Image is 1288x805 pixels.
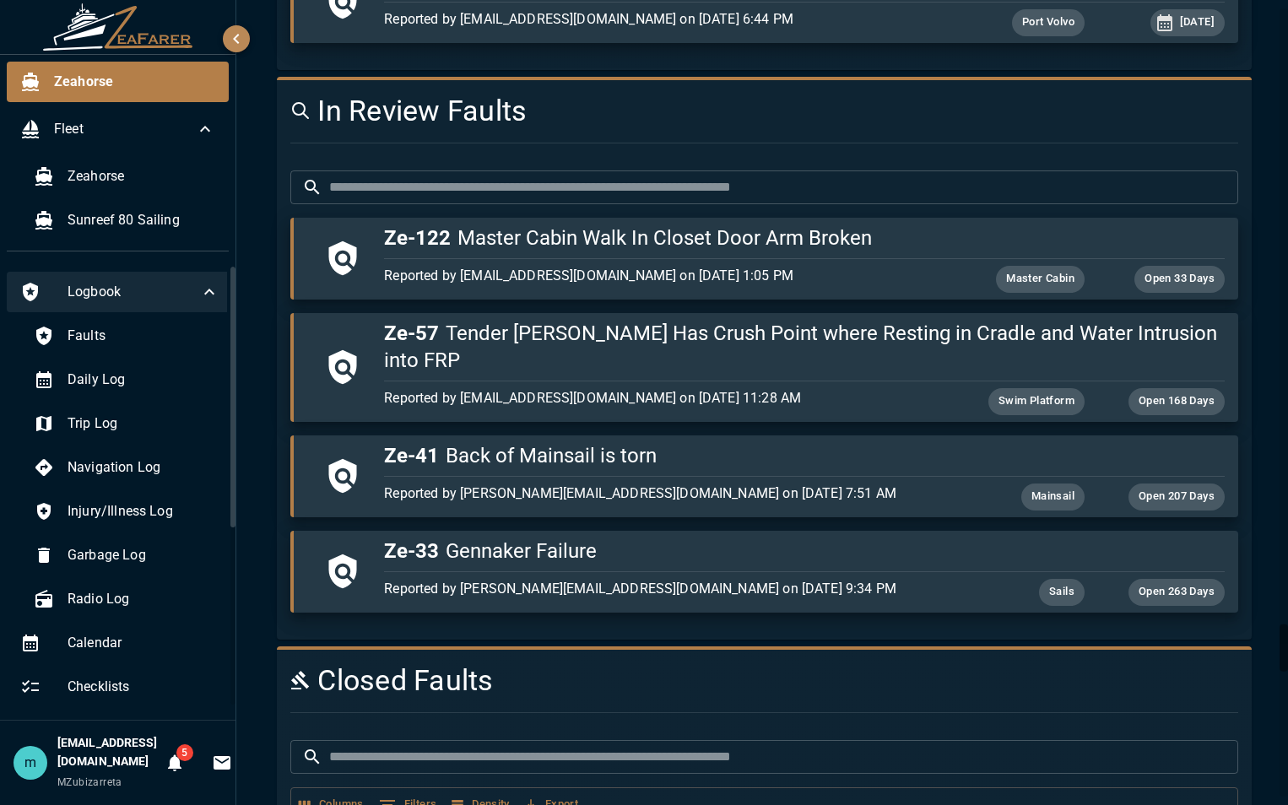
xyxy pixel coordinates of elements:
span: Injury/Illness Log [68,501,219,521]
span: Fleet [54,119,195,139]
div: Navigation Log [20,447,233,488]
h5: Gennaker Failure [384,538,1225,565]
div: Checklists [7,667,233,707]
div: Radio Log [20,579,233,619]
div: Fleet [7,109,229,149]
div: Logbook [7,272,233,312]
span: Swim Platform [988,392,1085,411]
span: Ze-57 [384,321,439,345]
span: Radio Log [68,589,219,609]
p: Reported by [EMAIL_ADDRESS][DOMAIN_NAME] on [DATE] 6:44 PM [384,9,944,30]
span: Master Cabin [996,269,1085,289]
p: Reported by [PERSON_NAME][EMAIL_ADDRESS][DOMAIN_NAME] on [DATE] 7:51 AM [384,484,944,504]
span: Trip Log [68,413,219,434]
span: Open 263 Days [1128,582,1225,602]
h4: Closed Faults [290,663,1078,699]
p: Reported by [EMAIL_ADDRESS][DOMAIN_NAME] on [DATE] 11:28 AM [384,388,944,408]
span: Mainsail [1021,487,1085,506]
span: Ze-33 [384,539,439,563]
span: Daily Log [68,370,219,390]
div: Zeahorse [20,156,229,197]
span: Faults [68,326,219,346]
div: Calendar [7,623,233,663]
h4: In Review Faults [290,94,1078,129]
div: Daily Log [20,359,233,400]
span: Garbage Log [68,545,219,565]
div: Garbage Log [20,535,233,575]
span: Checklists [68,677,219,697]
button: Ze-41Back of Mainsail is tornReported by [PERSON_NAME][EMAIL_ADDRESS][DOMAIN_NAME] on [DATE] 7:51... [290,435,1238,517]
span: Zeahorse [68,166,215,186]
button: Invitations [205,746,239,780]
span: Port Volvo [1012,13,1085,32]
span: 5 [176,744,193,761]
span: Calendar [68,633,219,653]
div: Trip Log [20,403,233,444]
div: Faults [20,316,233,356]
button: Notifications [158,746,192,780]
div: Sunreef 80 Sailing [20,200,229,240]
span: Sails [1039,582,1085,602]
span: Zeahorse [54,72,215,92]
span: Ze-41 [384,444,439,467]
span: Logbook [68,282,199,302]
button: Ze-33Gennaker FailureReported by [PERSON_NAME][EMAIL_ADDRESS][DOMAIN_NAME] on [DATE] 9:34 PMSails... [290,531,1238,613]
p: Reported by [EMAIL_ADDRESS][DOMAIN_NAME] on [DATE] 1:05 PM [384,266,944,286]
span: Open 168 Days [1128,392,1225,411]
span: [DATE] [1170,13,1225,32]
span: Navigation Log [68,457,219,478]
div: m [14,746,47,780]
h5: Back of Mainsail is torn [384,442,1225,469]
div: Zeahorse [7,62,229,102]
button: Ze-57Tender [PERSON_NAME] Has Crush Point where Resting in Cradle and Water Intrusion into FRPRep... [290,313,1238,422]
div: Injury/Illness Log [20,491,233,532]
h6: [EMAIL_ADDRESS][DOMAIN_NAME] [57,734,158,771]
span: Open 207 Days [1128,487,1225,506]
span: Open 33 Days [1134,269,1225,289]
button: Ze-122Master Cabin Walk In Closet Door Arm BrokenReported by [EMAIL_ADDRESS][DOMAIN_NAME] on [DAT... [290,218,1238,300]
span: Ze-122 [384,226,451,250]
img: ZeaFarer Logo [42,3,194,51]
h5: Master Cabin Walk In Closet Door Arm Broken [384,224,1225,251]
h5: Tender [PERSON_NAME] Has Crush Point where Resting in Cradle and Water Intrusion into FRP [384,320,1225,374]
span: Sunreef 80 Sailing [68,210,215,230]
p: Reported by [PERSON_NAME][EMAIL_ADDRESS][DOMAIN_NAME] on [DATE] 9:34 PM [384,579,944,599]
span: MZubizarreta [57,776,122,788]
